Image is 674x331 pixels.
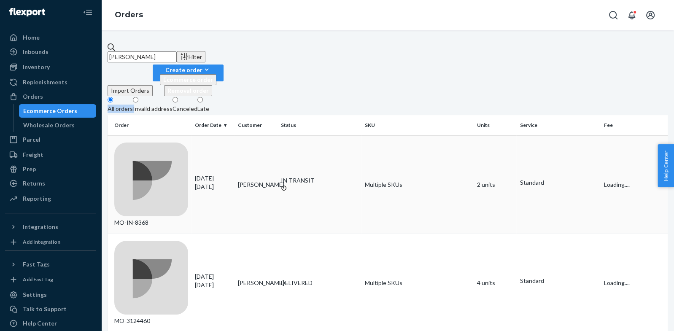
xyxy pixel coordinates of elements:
a: Freight [5,148,96,161]
div: Help Center [23,319,57,328]
div: Customer [238,121,274,129]
img: Flexport logo [9,8,45,16]
div: Home [23,33,40,42]
input: Invalid address [133,97,138,102]
div: Inventory [23,63,50,71]
a: Replenishments [5,75,96,89]
button: Fast Tags [5,258,96,271]
div: All orders [108,105,133,113]
div: MO-3124460 [114,241,188,325]
button: Create orderEcommerce orderRemoval order [153,65,224,81]
div: Filter [180,52,202,61]
div: Returns [23,179,45,188]
button: Open account menu [642,7,659,24]
div: Freight [23,151,43,159]
a: Wholesale Orders [19,118,97,132]
a: Settings [5,288,96,301]
div: DELIVERED [281,279,358,287]
div: Invalid address [133,105,173,113]
div: [DATE] [195,174,231,191]
div: Reporting [23,194,51,203]
input: Canceled [173,97,178,102]
div: Wholesale Orders [23,121,75,129]
a: Inbounds [5,45,96,59]
a: Add Integration [5,237,96,247]
a: Returns [5,177,96,190]
th: Order [108,115,191,135]
div: Talk to Support [23,305,67,313]
input: Search orders [108,51,177,62]
div: Integrations [23,223,58,231]
button: Open Search Box [605,7,622,24]
a: Parcel [5,133,96,146]
td: [PERSON_NAME] [235,135,278,234]
a: Ecommerce Orders [19,104,97,118]
div: Add Fast Tag [23,276,53,283]
button: Removal order [164,85,212,96]
div: [DATE] [195,272,231,289]
div: Settings [23,291,47,299]
input: All orders [108,97,113,102]
button: Close Navigation [79,4,96,21]
td: 2 units [474,135,517,234]
p: Standard [520,178,597,187]
button: Ecommerce order [160,74,216,85]
div: Orders [23,92,43,101]
a: Prep [5,162,96,176]
th: Units [474,115,517,135]
div: Ecommerce Orders [23,107,77,115]
th: SKU [361,115,474,135]
span: Ecommerce order [163,76,213,83]
div: Canceled [173,105,197,113]
th: Service [516,115,600,135]
div: MO-IN-8368 [114,143,188,227]
div: Add Integration [23,238,60,245]
a: Orders [115,10,143,19]
div: IN TRANSIT [281,176,358,185]
div: Late [197,105,209,113]
th: Order Date [191,115,235,135]
button: Integrations [5,220,96,234]
p: [DATE] [195,183,231,191]
ol: breadcrumbs [108,3,150,27]
td: Loading.... [601,135,668,234]
div: Prep [23,165,36,173]
a: Reporting [5,192,96,205]
input: Late [197,97,203,102]
span: Removal order [167,87,209,94]
td: Multiple SKUs [361,135,474,234]
div: Parcel [23,135,40,144]
p: Standard [520,277,597,285]
button: Filter [177,51,205,62]
a: Help Center [5,317,96,330]
div: Replenishments [23,78,67,86]
a: Talk to Support [5,302,96,316]
a: Add Fast Tag [5,274,96,285]
button: Import Orders [108,85,153,96]
a: Home [5,31,96,44]
th: Fee [601,115,668,135]
div: Create order [160,65,216,74]
button: Open notifications [623,7,640,24]
a: Inventory [5,60,96,74]
th: Status [278,115,361,135]
button: Help Center [658,144,674,187]
div: Fast Tags [23,260,50,269]
div: Inbounds [23,48,49,56]
p: [DATE] [195,281,231,289]
a: Orders [5,90,96,103]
